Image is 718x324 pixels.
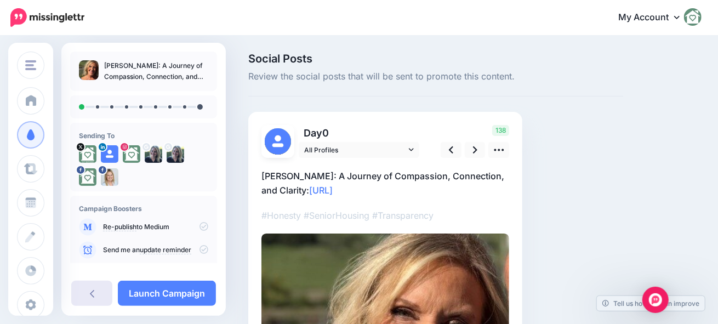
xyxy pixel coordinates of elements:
[103,223,136,231] a: Re-publish
[597,296,705,311] a: Tell us how we can improve
[299,142,419,158] a: All Profiles
[79,204,208,213] h4: Campaign Boosters
[248,53,623,64] span: Social Posts
[265,128,291,155] img: user_default_image.png
[79,132,208,140] h4: Sending To
[145,145,162,163] img: ACg8ocK0znDfq537qHVs7dE0xFGdxHeBVQc4nBop5uim4OOhvcss96-c-79886.png
[140,246,191,254] a: update reminder
[299,125,421,141] p: Day
[123,145,140,163] img: 298961823_3197175070596899_8131424433096050949_n-bsa138247.jpg
[309,185,333,196] a: [URL]
[10,8,84,27] img: Missinglettr
[79,145,96,163] img: G9dfnXap-79885.jpg
[261,208,509,223] p: #Honesty #SeniorHousing #Transparency
[322,127,329,139] span: 0
[304,144,406,156] span: All Profiles
[79,60,99,80] img: dd86bd786289cc317587f2cf4dc05ee8_thumb.jpg
[101,168,118,186] img: 304897831_510876231043021_6022620089972813203_n-bsa138804.jpg
[79,168,96,186] img: 243588416_117263277366851_5319957529775004127_n-bsa138245.jpg
[248,70,623,84] span: Review the social posts that will be sent to promote this content.
[492,125,509,136] span: 138
[261,169,509,197] p: [PERSON_NAME]: A Journey of Compassion, Connection, and Clarity:
[25,60,36,70] img: menu.png
[101,145,118,163] img: user_default_image.png
[103,222,208,232] p: to Medium
[104,60,208,82] p: [PERSON_NAME]: A Journey of Compassion, Connection, and Clarity
[103,245,208,255] p: Send me an
[167,145,184,163] img: ACg8ocK0znDfq537qHVs7dE0xFGdxHeBVQc4nBop5uim4OOhvcss96-c-79886.png
[642,287,669,313] div: Open Intercom Messenger
[607,4,702,31] a: My Account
